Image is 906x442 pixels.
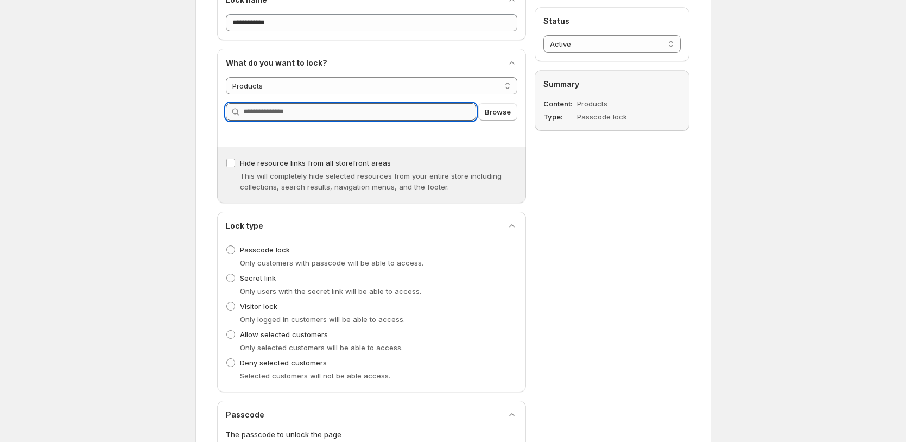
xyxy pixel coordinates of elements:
dt: Content: [543,98,575,109]
h2: Status [543,16,681,27]
h2: What do you want to lock? [226,58,327,68]
h2: Lock type [226,220,263,231]
span: Secret link [240,274,276,282]
dt: Type: [543,111,575,122]
span: Browse [485,106,511,117]
dd: Passcode lock [577,111,652,122]
span: The passcode to unlock the page [226,430,341,439]
span: Selected customers will not be able access. [240,371,390,380]
span: Only users with the secret link will be able to access. [240,287,421,295]
span: Only selected customers will be able to access. [240,343,403,352]
span: Allow selected customers [240,330,328,339]
span: Passcode lock [240,245,290,254]
span: Hide resource links from all storefront areas [240,159,391,167]
span: Deny selected customers [240,358,327,367]
button: Browse [478,103,517,121]
dd: Products [577,98,652,109]
span: Visitor lock [240,302,277,311]
h2: Passcode [226,409,264,420]
span: Only logged in customers will be able to access. [240,315,405,324]
h2: Summary [543,79,681,90]
span: This will completely hide selected resources from your entire store including collections, search... [240,172,502,191]
span: Only customers with passcode will be able to access. [240,258,423,267]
